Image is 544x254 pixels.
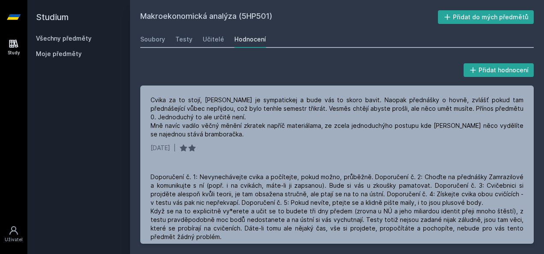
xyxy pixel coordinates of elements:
[140,10,438,24] h2: Makroekonomická analýza (5HP501)
[203,35,224,44] div: Učitelé
[151,173,523,241] div: Doporučení č. 1: Nevynechávejte cvika a počítejte, pokud možno, průběžně. Doporučení č. 2: Choďte...
[140,35,165,44] div: Soubory
[2,221,26,247] a: Uživatel
[464,63,534,77] button: Přidat hodnocení
[5,236,23,243] div: Uživatel
[151,96,523,139] div: Cvika za to stojí, [PERSON_NAME] je sympatickej a bude vás to skoro bavit. Naopak přednášky o hov...
[234,35,266,44] div: Hodnocení
[2,34,26,60] a: Study
[8,50,20,56] div: Study
[175,35,192,44] div: Testy
[36,35,92,42] a: Všechny předměty
[203,31,224,48] a: Učitelé
[151,144,170,152] div: [DATE]
[234,31,266,48] a: Hodnocení
[140,31,165,48] a: Soubory
[36,50,82,58] span: Moje předměty
[175,31,192,48] a: Testy
[438,10,534,24] button: Přidat do mých předmětů
[174,144,176,152] div: |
